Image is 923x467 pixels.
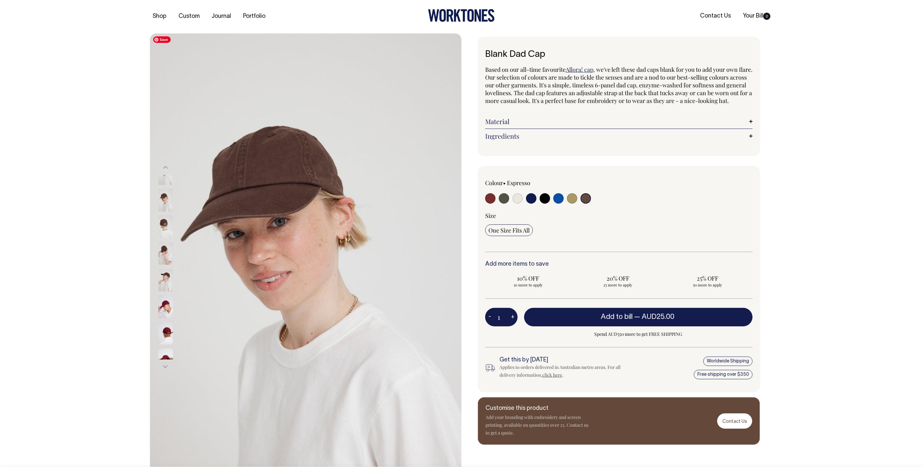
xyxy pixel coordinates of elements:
[158,322,173,345] img: burgundy
[485,50,753,60] h1: Blank Dad Cap
[634,314,676,320] span: —
[240,11,268,22] a: Portfolio
[158,242,173,265] img: espresso
[488,282,568,287] span: 10 more to apply
[485,66,566,73] span: Based on our all-time favourite
[485,118,753,125] a: Material
[158,269,173,291] img: espresso
[499,363,631,379] div: Applies to orders delivered in Australian metro areas. For all delivery information, .
[524,330,753,338] span: Spend AUD350 more to get FREE SHIPPING
[566,66,593,73] a: Allora! cap
[578,274,658,282] span: 20% OFF
[150,11,169,22] a: Shop
[176,11,202,22] a: Custom
[668,282,747,287] span: 50 more to apply
[486,413,589,437] p: Add your branding with embroidery and screen printing, available on quantities over 25. Contact u...
[153,36,171,43] span: Save
[575,272,661,289] input: 20% OFF 25 more to apply
[161,359,170,374] button: Next
[665,272,751,289] input: 25% OFF 50 more to apply
[524,308,753,326] button: Add to bill —AUD25.00
[488,274,568,282] span: 10% OFF
[485,132,753,140] a: Ingredients
[158,295,173,318] img: burgundy
[485,66,753,105] span: , we've left these dad caps blank for you to add your own flare. Our selection of colours are mad...
[668,274,747,282] span: 25% OFF
[578,282,658,287] span: 25 more to apply
[488,226,530,234] span: One Size Fits All
[508,311,518,324] button: +
[503,179,506,187] span: •
[158,189,173,211] img: espresso
[158,215,173,238] img: espresso
[485,224,533,236] input: One Size Fits All
[485,261,753,268] h6: Add more items to save
[542,372,562,378] a: click here
[485,212,753,220] div: Size
[601,314,633,320] span: Add to bill
[740,11,773,21] a: Your Bill0
[209,11,234,22] a: Journal
[717,413,752,429] a: Contact Us
[485,272,571,289] input: 10% OFF 10 more to apply
[485,179,592,187] div: Colour
[485,311,494,324] button: -
[499,357,631,363] h6: Get this by [DATE]
[507,179,530,187] label: Espresso
[697,11,733,21] a: Contact Us
[158,348,173,371] img: burgundy
[763,13,770,20] span: 0
[642,314,674,320] span: AUD25.00
[161,160,170,175] button: Previous
[486,405,589,412] h6: Customise this product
